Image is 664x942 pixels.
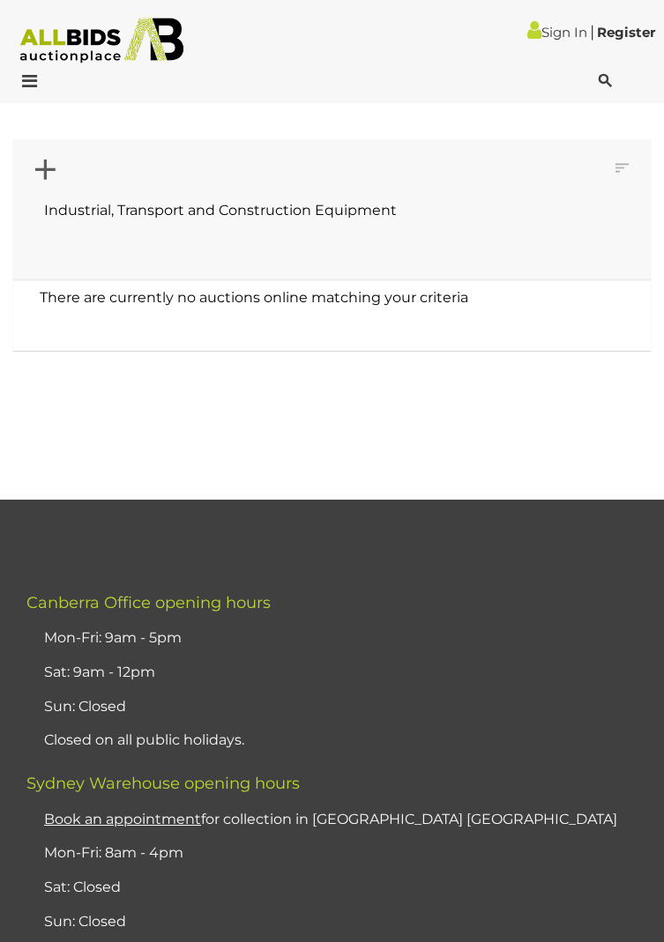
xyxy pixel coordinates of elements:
[597,24,655,41] a: Register
[40,656,646,690] li: Sat: 9am - 12pm
[26,774,300,793] span: Sydney Warehouse opening hours
[40,871,646,905] li: Sat: Closed
[44,203,397,219] h3: Industrial, Transport and Construction Equipment
[26,593,271,612] span: Canberra Office opening hours
[40,289,468,306] span: There are currently no auctions online matching your criteria
[40,723,646,758] li: Closed on all public holidays.
[11,18,194,63] img: Allbids.com.au
[40,836,646,871] li: Mon-Fri: 8am - 4pm
[40,690,646,724] li: Sun: Closed
[44,811,201,827] u: Book an appointment
[590,22,594,41] span: |
[44,811,617,827] a: Book an appointmentfor collection in [GEOGRAPHIC_DATA] [GEOGRAPHIC_DATA]
[40,905,646,939] li: Sun: Closed
[40,621,646,656] li: Mon-Fri: 9am - 5pm
[527,24,587,41] a: Sign In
